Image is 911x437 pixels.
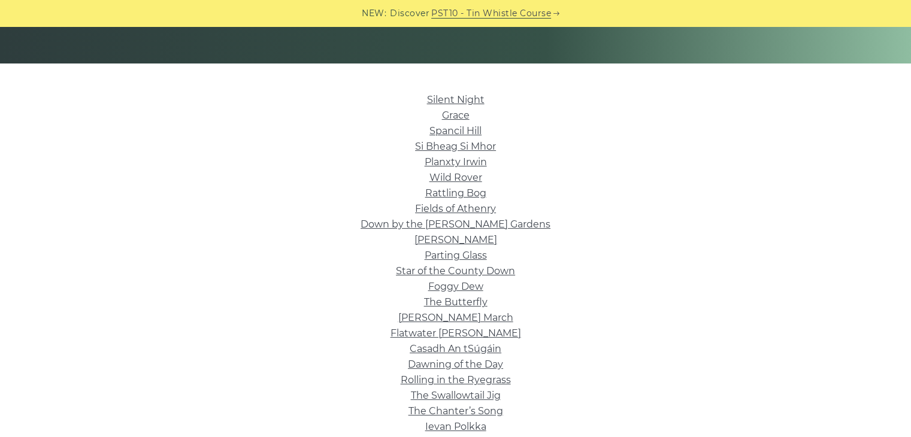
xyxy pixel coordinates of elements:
a: PST10 - Tin Whistle Course [431,7,551,20]
a: Star of the County Down [396,265,515,277]
span: Discover [390,7,429,20]
a: Flatwater [PERSON_NAME] [391,327,521,339]
a: Casadh An tSúgáin [410,343,501,354]
span: NEW: [362,7,386,20]
a: Wild Rover [429,172,482,183]
a: The Butterfly [424,296,488,308]
a: Down by the [PERSON_NAME] Gardens [361,218,550,230]
a: [PERSON_NAME] [414,234,497,245]
a: Ievan Polkka [425,421,486,432]
a: Planxty Irwin [425,156,487,168]
a: The Chanter’s Song [408,405,503,417]
a: [PERSON_NAME] March [398,312,513,323]
a: Spancil Hill [429,125,482,136]
a: Silent Night [427,94,485,105]
a: Grace [442,110,470,121]
a: The Swallowtail Jig [411,390,501,401]
a: Si­ Bheag Si­ Mhor [415,141,496,152]
a: Dawning of the Day [408,359,503,370]
a: Rolling in the Ryegrass [401,374,511,386]
a: Foggy Dew [428,281,483,292]
a: Fields of Athenry [415,203,496,214]
a: Parting Glass [425,250,487,261]
a: Rattling Bog [425,187,486,199]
